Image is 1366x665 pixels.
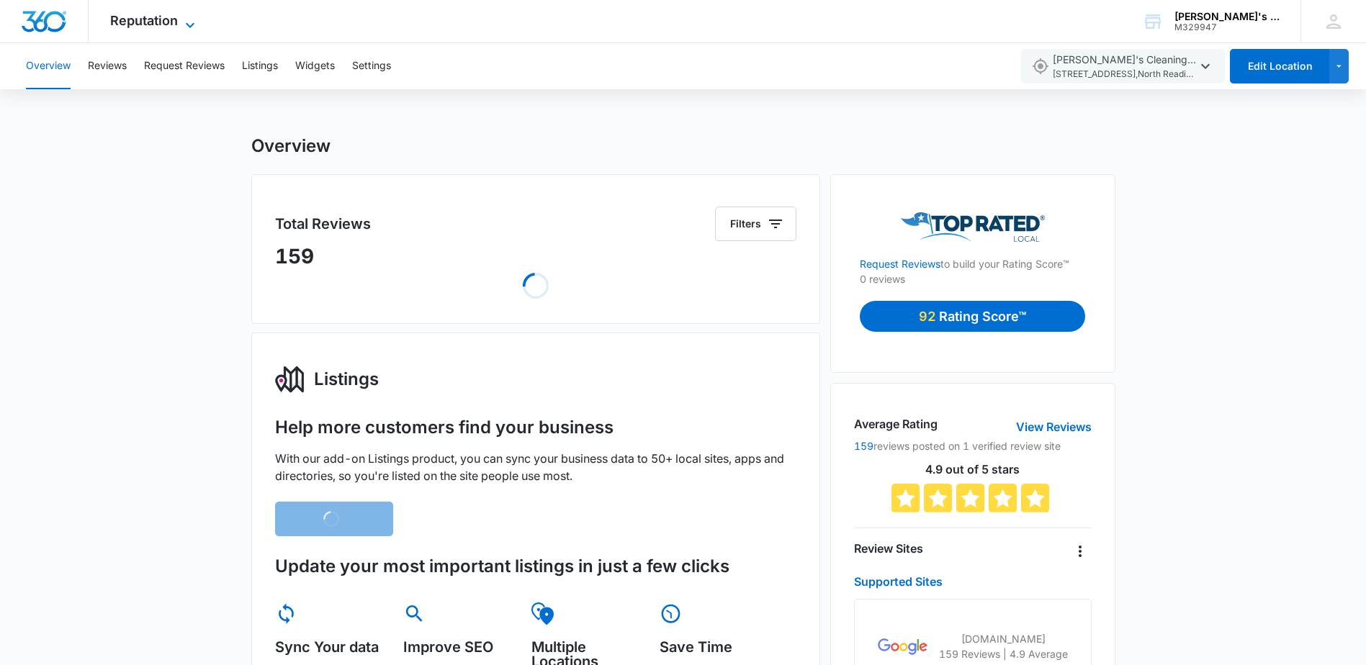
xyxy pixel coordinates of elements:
h5: Sync Your data [275,640,383,654]
button: Filters [715,207,796,241]
button: Settings [352,43,391,89]
p: With our add-on Listings product, you can sync your business data to 50+ local sites, apps and di... [275,450,797,484]
button: Widgets [295,43,335,89]
h5: Total Reviews [275,213,371,235]
h5: Improve SEO [403,640,511,654]
p: 92 [919,307,939,326]
button: Request Reviews [144,43,225,89]
h5: Save Time [660,640,768,654]
a: View Reviews [1016,418,1092,435]
h3: Update your most important listings in just a few clicks [275,553,797,579]
h4: Average Rating [854,415,938,433]
button: Listings [242,43,278,89]
button: Overview [26,43,71,89]
h1: Help more customers find your business [275,417,614,438]
button: Overflow Menu [1069,540,1092,563]
h1: Overview [251,135,331,157]
button: Reviews [88,43,127,89]
p: 159 Reviews | 4.9 Average [939,646,1068,661]
div: account name [1174,11,1280,22]
span: 159 [275,244,314,268]
span: Reputation [110,13,178,28]
a: Request Reviews [860,258,940,270]
div: account id [1174,22,1280,32]
p: to build your Rating Score™ [860,242,1085,271]
span: [STREET_ADDRESS] , North Reading , MA [1053,68,1197,81]
h3: Listings [314,366,379,392]
p: 4.9 out of 5 stars [854,463,1091,475]
a: Supported Sites [854,574,943,589]
button: [PERSON_NAME]'s Cleaning Services[STREET_ADDRESS],North Reading,MA [1021,49,1225,83]
span: [PERSON_NAME]'s Cleaning Services [1053,52,1197,81]
button: Edit Location [1230,49,1329,83]
a: 159 [854,440,873,452]
img: Top Rated Local Logo [901,212,1045,242]
p: Rating Score™ [939,307,1026,326]
p: 0 reviews [860,271,1085,286]
p: reviews posted on 1 verified review site [854,438,1091,453]
p: [DOMAIN_NAME] [939,631,1068,646]
h4: Review Sites [854,540,923,557]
